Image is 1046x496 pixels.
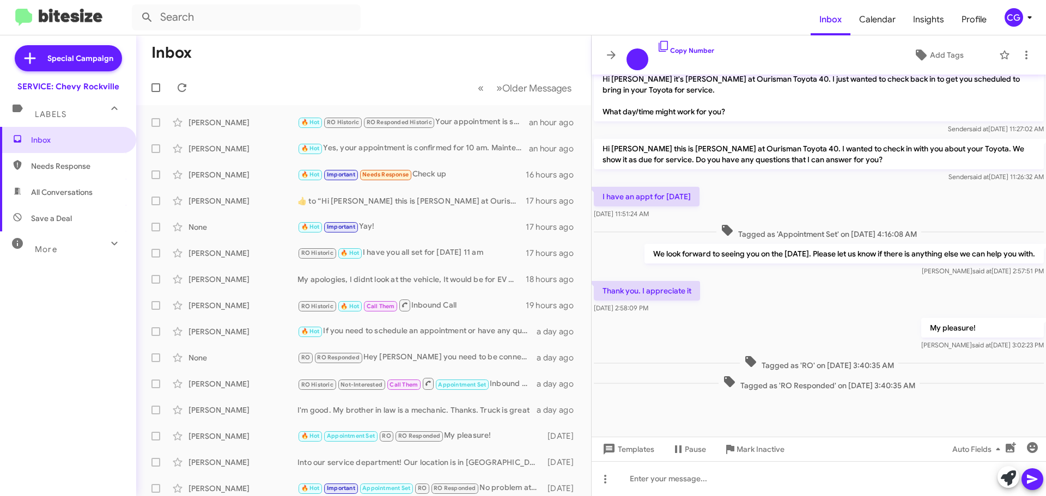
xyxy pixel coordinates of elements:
[715,439,793,459] button: Mark Inactive
[35,109,66,119] span: Labels
[490,77,578,99] button: Next
[188,378,297,389] div: [PERSON_NAME]
[301,119,320,126] span: 🔥 Hot
[594,69,1044,121] p: Hi [PERSON_NAME] it's [PERSON_NAME] at Ourisman Toyota 40. I just wanted to check back in to get ...
[340,303,359,310] span: 🔥 Hot
[542,431,582,442] div: [DATE]
[471,77,490,99] button: Previous
[188,431,297,442] div: [PERSON_NAME]
[31,187,93,198] span: All Conversations
[922,267,1044,275] span: [PERSON_NAME] [DATE] 2:57:51 PM
[472,77,578,99] nav: Page navigation example
[972,267,992,275] span: said at
[600,439,654,459] span: Templates
[1005,8,1023,27] div: CG
[594,304,648,312] span: [DATE] 2:58:09 PM
[850,4,904,35] a: Calendar
[35,244,57,254] span: More
[188,169,297,180] div: [PERSON_NAME]
[301,223,320,230] span: 🔥 Hot
[297,457,542,468] div: Into our service department! Our location is in [GEOGRAPHIC_DATA].
[327,223,355,230] span: Important
[188,222,297,232] div: None
[297,221,526,233] div: Yay!
[930,45,964,65] span: Add Tags
[663,439,715,459] button: Pause
[188,143,297,154] div: [PERSON_NAME]
[301,328,320,335] span: 🔥 Hot
[811,4,850,35] span: Inbox
[526,274,582,285] div: 18 hours ago
[31,161,124,172] span: Needs Response
[297,351,537,364] div: Hey [PERSON_NAME] you need to be connected with the system
[301,303,333,310] span: RO Historic
[952,439,1005,459] span: Auto Fields
[594,281,700,301] p: Thank you. I appreciate it
[537,405,582,415] div: a day ago
[382,432,391,439] span: RO
[592,439,663,459] button: Templates
[188,117,297,128] div: [PERSON_NAME]
[529,117,582,128] div: an hour ago
[31,134,124,145] span: Inbox
[542,483,582,494] div: [DATE]
[716,224,921,240] span: Tagged as 'Appointment Set' on [DATE] 4:16:08 AM
[188,274,297,285] div: [PERSON_NAME]
[502,82,571,94] span: Older Messages
[478,81,484,95] span: «
[970,173,989,181] span: said at
[188,352,297,363] div: None
[297,168,526,181] div: Check up
[594,139,1044,169] p: Hi [PERSON_NAME] this is [PERSON_NAME] at Ourisman Toyota 40. I wanted to check in with you about...
[297,247,526,259] div: I have you all set for [DATE] 11 am
[526,300,582,311] div: 19 hours ago
[526,169,582,180] div: 16 hours ago
[188,483,297,494] div: [PERSON_NAME]
[47,53,113,64] span: Special Campaign
[537,326,582,337] div: a day ago
[297,298,526,312] div: Inbound Call
[362,485,410,492] span: Appointment Set
[297,116,529,128] div: Your appointment is set for [DATE] at 8 AM. Please let me know if you need anything else!
[188,405,297,415] div: [PERSON_NAME]
[944,439,1013,459] button: Auto Fields
[297,430,542,442] div: My pleasure!
[537,378,582,389] div: a day ago
[438,381,486,388] span: Appointment Set
[434,485,476,492] span: RO Responded
[297,325,537,338] div: If you need to schedule an appointment or have any questions, feel free to reach out. I'm here to...
[317,354,359,361] span: RO Responded
[418,485,427,492] span: RO
[151,44,192,62] h1: Inbox
[526,195,582,206] div: 17 hours ago
[367,119,432,126] span: RO Responded Historic
[644,244,1044,264] p: We look forward to seeing you on the [DATE]. Please let us know if there is anything else we can ...
[953,4,995,35] a: Profile
[526,222,582,232] div: 17 hours ago
[737,439,784,459] span: Mark Inactive
[301,145,320,152] span: 🔥 Hot
[657,46,714,54] a: Copy Number
[327,119,359,126] span: RO Historic
[327,432,375,439] span: Appointment Set
[526,248,582,259] div: 17 hours ago
[390,381,418,388] span: Call Them
[297,274,526,285] div: My apologies, I didnt look at the vehicle, It would be for EV maintenance, sorry to reiterate wha...
[297,377,537,390] div: Inbound Call
[301,171,320,178] span: 🔥 Hot
[340,249,359,256] span: 🔥 Hot
[17,81,119,92] div: SERVICE: Chevy Rockville
[301,432,320,439] span: 🔥 Hot
[188,300,297,311] div: [PERSON_NAME]
[948,125,1044,133] span: Sender [DATE] 11:27:02 AM
[188,248,297,259] div: [PERSON_NAME]
[904,4,953,35] a: Insights
[719,375,920,391] span: Tagged as 'RO Responded' on [DATE] 3:40:35 AM
[327,171,355,178] span: Important
[132,4,361,30] input: Search
[685,439,706,459] span: Pause
[15,45,122,71] a: Special Campaign
[362,171,409,178] span: Needs Response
